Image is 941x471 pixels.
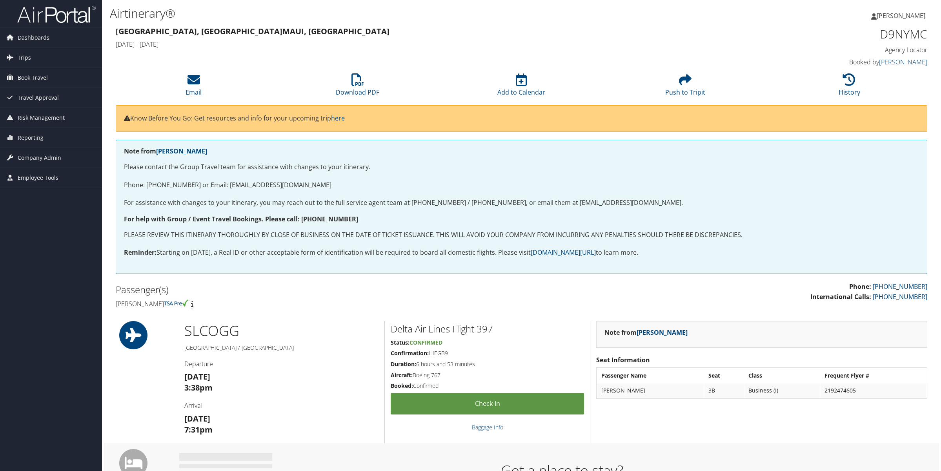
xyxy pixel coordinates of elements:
span: [PERSON_NAME] [877,11,925,20]
strong: [DATE] [184,371,210,382]
h4: [PERSON_NAME] [116,299,516,308]
a: [PERSON_NAME] [871,4,933,27]
a: [PERSON_NAME] [637,328,688,337]
h5: [GEOGRAPHIC_DATA] / [GEOGRAPHIC_DATA] [184,344,379,352]
td: 3B [704,383,744,398]
h1: Airtinerary® [110,5,659,22]
p: Phone: [PHONE_NUMBER] or Email: [EMAIL_ADDRESS][DOMAIN_NAME] [124,180,919,190]
strong: Status: [391,339,410,346]
strong: Booked: [391,382,413,389]
h5: HIEGB9 [391,349,584,357]
span: Book Travel [18,68,48,88]
h4: Booked by [733,58,927,66]
th: Class [744,369,820,383]
strong: Note from [124,147,207,155]
span: Travel Approval [18,88,59,108]
td: [PERSON_NAME] [597,383,704,398]
h1: SLC OGG [184,321,379,341]
strong: Aircraft: [391,371,413,379]
a: Add to Calendar [497,78,545,97]
a: Download PDF [336,78,379,97]
h5: 6 hours and 53 minutes [391,360,584,368]
p: Please contact the Group Travel team for assistance with changes to your itinerary. [124,162,919,172]
h5: Boeing 767 [391,371,584,379]
th: Frequent Flyer # [821,369,926,383]
td: 2192474605 [821,383,926,398]
h5: Confirmed [391,382,584,390]
p: PLEASE REVIEW THIS ITINERARY THOROUGHLY BY CLOSE OF BUSINESS ON THE DATE OF TICKET ISSUANCE. THIS... [124,230,919,240]
a: [PERSON_NAME] [879,58,927,66]
span: Reporting [18,128,44,148]
th: Seat [704,369,744,383]
span: Employee Tools [18,168,58,188]
strong: Note from [604,328,688,337]
span: Dashboards [18,28,49,47]
h4: Agency Locator [733,46,927,54]
strong: Reminder: [124,248,157,257]
a: Push to Tripit [665,78,705,97]
strong: International Calls: [810,292,871,301]
h1: D9NYMC [733,26,927,42]
a: Email [186,78,202,97]
a: History [839,78,860,97]
strong: Duration: [391,360,416,368]
strong: 7:31pm [184,424,213,435]
strong: [DATE] [184,413,210,424]
strong: 3:38pm [184,382,213,393]
h2: Delta Air Lines Flight 397 [391,322,584,336]
h4: Arrival [184,401,379,410]
h4: Departure [184,360,379,368]
h4: [DATE] - [DATE] [116,40,721,49]
strong: Seat Information [596,356,650,364]
img: airportal-logo.png [17,5,96,24]
a: Baggage Info [472,424,503,431]
h2: Passenger(s) [116,283,516,296]
span: Company Admin [18,148,61,168]
p: Know Before You Go: Get resources and info for your upcoming trip [124,113,919,124]
span: Risk Management [18,108,65,128]
span: Trips [18,48,31,68]
span: Confirmed [410,339,442,346]
strong: Confirmation: [391,349,429,357]
strong: Phone: [849,282,871,291]
a: Check-in [391,393,584,414]
strong: For help with Group / Event Travel Bookings. Please call: [PHONE_NUMBER] [124,215,358,223]
a: [PERSON_NAME] [156,147,207,155]
td: Business (I) [744,383,820,398]
a: here [331,114,345,122]
p: Starting on [DATE], a Real ID or other acceptable form of identification will be required to boar... [124,248,919,258]
p: For assistance with changes to your itinerary, you may reach out to the full service agent team a... [124,198,919,208]
th: Passenger Name [597,369,704,383]
a: [PHONE_NUMBER] [873,282,927,291]
strong: [GEOGRAPHIC_DATA], [GEOGRAPHIC_DATA] Maui, [GEOGRAPHIC_DATA] [116,26,390,37]
a: [PHONE_NUMBER] [873,292,927,301]
a: [DOMAIN_NAME][URL] [531,248,596,257]
img: tsa-precheck.png [164,299,189,307]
